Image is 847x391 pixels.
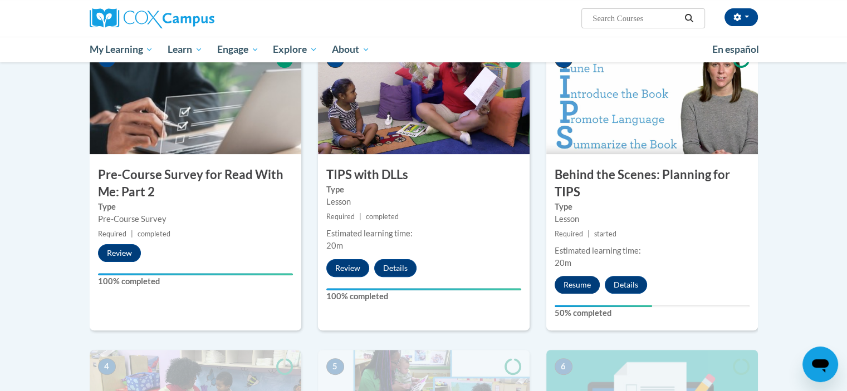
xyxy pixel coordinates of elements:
[217,43,259,56] span: Engage
[555,213,750,225] div: Lesson
[98,213,293,225] div: Pre-Course Survey
[555,276,600,294] button: Resume
[325,37,377,62] a: About
[90,43,301,154] img: Course Image
[266,37,325,62] a: Explore
[98,230,126,238] span: Required
[555,245,750,257] div: Estimated learning time:
[168,43,203,56] span: Learn
[90,166,301,201] h3: Pre-Course Survey for Read With Me: Part 2
[131,230,133,238] span: |
[680,12,697,25] button: Search
[359,212,361,221] span: |
[546,166,758,201] h3: Behind the Scenes: Planning for TIPS
[98,201,293,213] label: Type
[73,37,775,62] div: Main menu
[555,307,750,319] label: 50% completed
[98,358,116,375] span: 4
[326,184,521,196] label: Type
[82,37,161,62] a: My Learning
[555,258,571,268] span: 20m
[90,8,301,28] a: Cox Campus
[326,259,369,277] button: Review
[587,230,590,238] span: |
[98,275,293,288] label: 100% completed
[89,43,153,56] span: My Learning
[90,8,214,28] img: Cox Campus
[326,290,521,303] label: 100% completed
[594,230,616,238] span: started
[332,43,370,56] span: About
[98,244,141,262] button: Review
[591,12,680,25] input: Search Courses
[98,273,293,275] div: Your progress
[160,37,210,62] a: Learn
[705,38,766,61] a: En español
[210,37,266,62] a: Engage
[138,230,170,238] span: completed
[712,43,759,55] span: En español
[546,43,758,154] img: Course Image
[318,166,530,184] h3: TIPS with DLLs
[326,288,521,290] div: Your progress
[326,227,521,240] div: Estimated learning time:
[555,358,572,375] span: 6
[318,43,530,154] img: Course Image
[326,241,343,250] span: 20m
[326,212,355,221] span: Required
[326,358,344,375] span: 5
[555,230,583,238] span: Required
[802,347,838,382] iframe: Button to launch messaging window
[374,259,417,277] button: Details
[366,212,399,221] span: completed
[555,305,652,307] div: Your progress
[605,276,647,294] button: Details
[555,201,750,213] label: Type
[724,8,758,26] button: Account Settings
[326,196,521,208] div: Lesson
[273,43,317,56] span: Explore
